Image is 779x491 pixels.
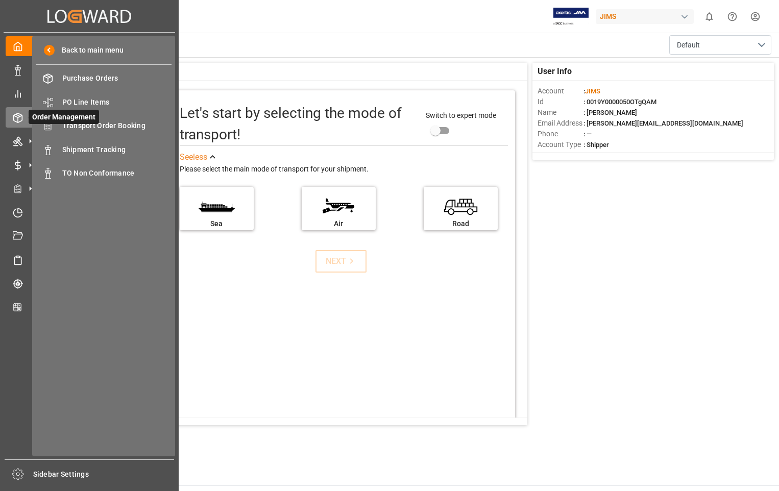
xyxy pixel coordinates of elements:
[669,35,771,55] button: open menu
[698,5,721,28] button: show 0 new notifications
[36,68,172,88] a: Purchase Orders
[6,60,173,80] a: Data Management
[583,98,656,106] span: : 0019Y0000050OTgQAM
[62,144,172,155] span: Shipment Tracking
[538,65,572,78] span: User Info
[596,7,698,26] button: JIMS
[62,168,172,179] span: TO Non Conformance
[6,274,173,293] a: Tracking Shipment
[583,119,743,127] span: : [PERSON_NAME][EMAIL_ADDRESS][DOMAIN_NAME]
[29,110,99,124] span: Order Management
[426,111,496,119] span: Switch to expert mode
[6,250,173,269] a: Sailing Schedules
[677,40,700,51] span: Default
[538,129,583,139] span: Phone
[6,36,173,56] a: My Cockpit
[62,97,172,108] span: PO Line Items
[185,218,249,229] div: Sea
[583,130,592,138] span: : —
[62,120,172,131] span: Transport Order Booking
[596,9,694,24] div: JIMS
[36,92,172,112] a: PO Line Items
[6,297,173,317] a: CO2 Calculator
[6,226,173,246] a: Document Management
[315,250,367,273] button: NEXT
[180,163,508,176] div: Please select the main mode of transport for your shipment.
[55,45,124,56] span: Back to main menu
[62,73,172,84] span: Purchase Orders
[583,109,637,116] span: : [PERSON_NAME]
[180,151,207,163] div: See less
[538,107,583,118] span: Name
[585,87,600,95] span: JIMS
[6,84,173,104] a: My Reports
[36,116,172,136] a: Transport Order Booking
[33,469,175,480] span: Sidebar Settings
[36,139,172,159] a: Shipment Tracking
[583,87,600,95] span: :
[6,202,173,222] a: Timeslot Management V2
[180,103,416,145] div: Let's start by selecting the mode of transport!
[326,255,357,267] div: NEXT
[538,118,583,129] span: Email Address
[553,8,589,26] img: Exertis%20JAM%20-%20Email%20Logo.jpg_1722504956.jpg
[583,141,609,149] span: : Shipper
[429,218,493,229] div: Road
[538,139,583,150] span: Account Type
[721,5,744,28] button: Help Center
[307,218,371,229] div: Air
[36,163,172,183] a: TO Non Conformance
[538,96,583,107] span: Id
[538,86,583,96] span: Account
